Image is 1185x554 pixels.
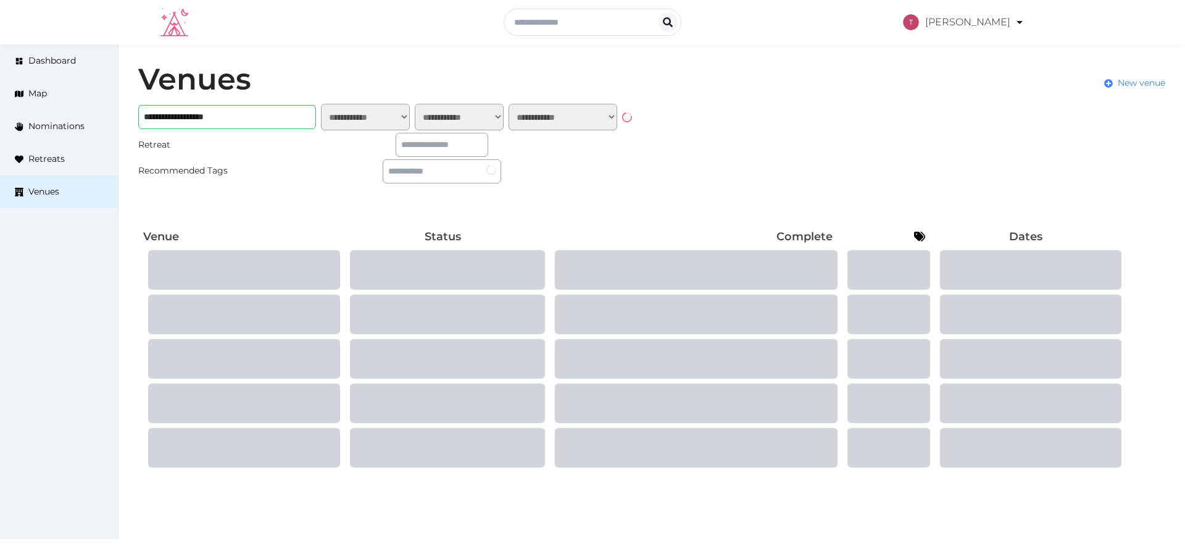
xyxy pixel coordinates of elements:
[28,120,85,133] span: Nominations
[903,5,1025,40] a: [PERSON_NAME]
[28,87,47,100] span: Map
[545,225,838,248] th: Complete
[28,153,65,166] span: Retreats
[138,138,257,151] div: Retreat
[138,225,340,248] th: Venue
[1118,77,1165,90] span: New venue
[138,64,251,94] h1: Venues
[1104,77,1165,90] a: New venue
[28,54,76,67] span: Dashboard
[340,225,545,248] th: Status
[138,164,257,177] div: Recommended Tags
[28,185,59,198] span: Venues
[930,225,1121,248] th: Dates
